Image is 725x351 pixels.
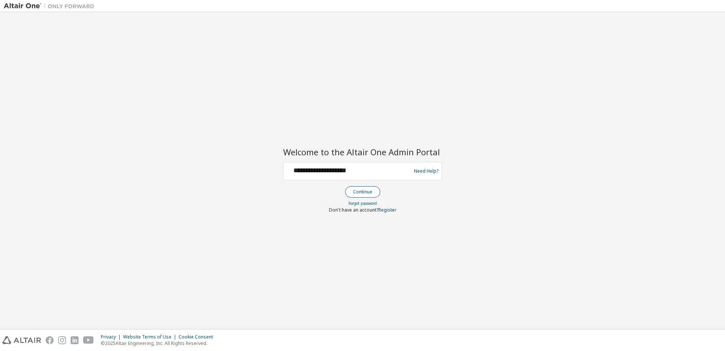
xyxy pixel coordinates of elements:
img: youtube.svg [83,336,94,344]
span: Don't have an account? [329,207,378,213]
a: Forgot password [349,201,377,206]
img: instagram.svg [58,336,66,344]
div: Privacy [101,334,123,340]
button: Continue [345,186,380,198]
h2: Welcome to the Altair One Admin Portal [283,147,442,157]
a: Register [378,207,396,213]
img: linkedin.svg [71,336,79,344]
div: Website Terms of Use [123,334,179,340]
img: facebook.svg [46,336,54,344]
img: Altair One [4,2,98,10]
div: Cookie Consent [179,334,217,340]
p: © 2025 Altair Engineering, Inc. All Rights Reserved. [101,340,217,346]
img: altair_logo.svg [2,336,41,344]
